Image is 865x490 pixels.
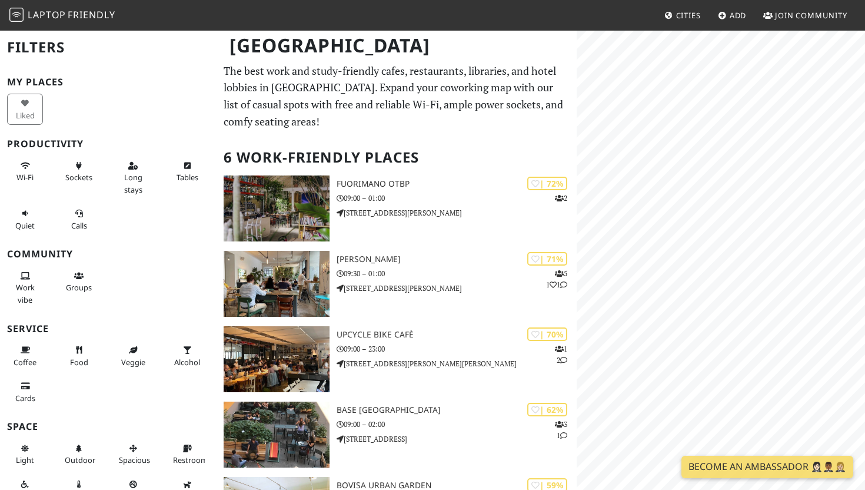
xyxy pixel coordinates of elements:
[337,283,577,294] p: [STREET_ADDRESS][PERSON_NAME]
[16,172,34,183] span: Stable Wi-Fi
[7,138,209,150] h3: Productivity
[730,10,747,21] span: Add
[7,421,209,432] h3: Space
[61,204,97,235] button: Calls
[70,357,88,367] span: Food
[337,419,577,430] p: 09:00 – 02:00
[224,402,330,468] img: BASE Milano
[173,455,208,465] span: Restroom
[713,5,751,26] a: Add
[217,176,577,241] a: Fuorimano OTBP | 72% 2 Fuorimano OTBP 09:00 – 01:00 [STREET_ADDRESS][PERSON_NAME]
[7,376,43,408] button: Cards
[174,357,200,367] span: Alcohol
[337,207,577,218] p: [STREET_ADDRESS][PERSON_NAME]
[71,220,87,231] span: Video/audio calls
[220,29,575,62] h1: [GEOGRAPHIC_DATA]
[337,193,577,204] p: 09:00 – 01:00
[61,266,97,297] button: Groups
[61,156,97,187] button: Sockets
[115,340,151,372] button: Veggie
[224,140,570,176] h2: 6 Work-Friendly Places
[169,340,205,372] button: Alcohol
[337,268,577,279] p: 09:30 – 01:00
[7,439,43,470] button: Light
[337,179,577,189] h3: Fuorimano OTBP
[217,251,577,317] a: oTTo | 71% 511 [PERSON_NAME] 09:30 – 01:00 [STREET_ADDRESS][PERSON_NAME]
[7,249,209,260] h3: Community
[9,5,115,26] a: LaptopFriendly LaptopFriendly
[775,10,847,21] span: Join Community
[527,177,567,190] div: | 72%
[555,343,567,366] p: 1 2
[758,5,852,26] a: Join Community
[676,10,701,21] span: Cities
[224,62,570,130] p: The best work and study-friendly cafes, restaurants, libraries, and hotel lobbies in [GEOGRAPHIC_...
[65,172,92,183] span: Power sockets
[9,8,24,22] img: LaptopFriendly
[14,357,36,367] span: Coffee
[337,254,577,264] h3: [PERSON_NAME]
[28,8,66,21] span: Laptop
[68,8,115,21] span: Friendly
[119,455,150,465] span: Spacious
[16,455,34,465] span: Natural light
[169,156,205,187] button: Tables
[124,172,142,194] span: Long stays
[555,193,567,204] p: 2
[224,326,330,392] img: Upcycle Bike Cafè
[7,77,209,88] h3: My Places
[115,156,151,199] button: Long stays
[217,326,577,392] a: Upcycle Bike Cafè | 70% 12 Upcycle Bike Cafè 09:00 – 23:00 [STREET_ADDRESS][PERSON_NAME][PERSON_N...
[65,455,95,465] span: Outdoor area
[7,204,43,235] button: Quiet
[337,405,577,415] h3: BASE [GEOGRAPHIC_DATA]
[224,251,330,317] img: oTTo
[337,358,577,369] p: [STREET_ADDRESS][PERSON_NAME][PERSON_NAME]
[546,268,567,290] p: 5 1 1
[7,340,43,372] button: Coffee
[337,330,577,340] h3: Upcycle Bike Cafè
[115,439,151,470] button: Spacious
[7,156,43,187] button: Wi-Fi
[527,327,567,341] div: | 70%
[61,340,97,372] button: Food
[337,343,577,355] p: 09:00 – 23:00
[527,252,567,266] div: | 71%
[7,29,209,65] h2: Filters
[681,456,853,478] a: Become an Ambassador 🤵🏻‍♀️🤵🏾‍♂️🤵🏼‍♀️
[61,439,97,470] button: Outdoor
[527,403,567,416] div: | 62%
[224,176,330,241] img: Fuorimano OTBP
[7,266,43,309] button: Work vibe
[7,323,209,335] h3: Service
[16,282,35,304] span: People working
[121,357,145,367] span: Veggie
[177,172,198,183] span: Work-friendly tables
[337,433,577,445] p: [STREET_ADDRESS]
[169,439,205,470] button: Restroom
[15,393,35,403] span: Credit cards
[66,282,92,293] span: Group tables
[660,5,706,26] a: Cities
[555,419,567,441] p: 3 1
[15,220,35,231] span: Quiet
[217,402,577,468] a: BASE Milano | 62% 31 BASE [GEOGRAPHIC_DATA] 09:00 – 02:00 [STREET_ADDRESS]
